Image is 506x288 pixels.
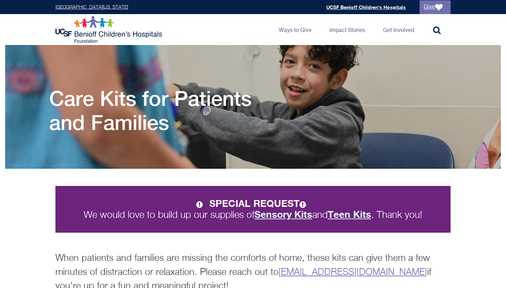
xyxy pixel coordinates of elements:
a: [GEOGRAPHIC_DATA][US_STATE] [55,5,128,10]
h1: Care Kits for Patients and Families [49,86,283,134]
strong: Teen Kits [328,209,371,220]
a: Ways to Give [273,14,317,45]
img: Logo for UCSF Benioff Children's Hospitals Foundation [55,16,164,43]
a: Teen Kits [328,210,371,220]
a: Give [420,0,451,14]
a: Sensory Kits [254,210,312,220]
a: Impact Stories [324,14,371,45]
a: UCSF Benioff Children's Hospitals [326,4,406,10]
p: We would love to build up our supplies of and . Thank you! [68,198,438,220]
strong: SPECIAL REQUEST [209,198,310,209]
a: Get Involved [378,14,420,45]
strong: Sensory Kits [254,209,312,220]
a: [EMAIL_ADDRESS][DOMAIN_NAME] [278,268,427,277]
